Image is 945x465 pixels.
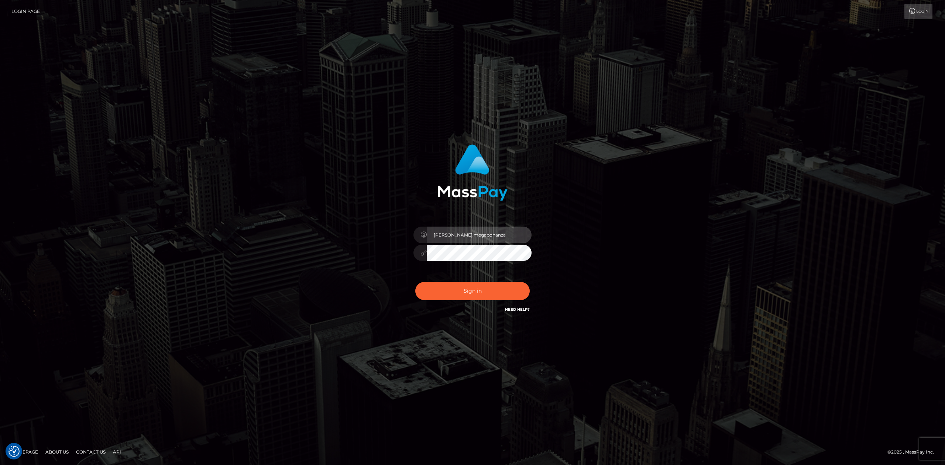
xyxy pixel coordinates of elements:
[8,446,41,458] a: Homepage
[8,446,20,457] img: Revisit consent button
[8,446,20,457] button: Consent Preferences
[11,4,40,19] a: Login Page
[42,446,72,458] a: About Us
[73,446,109,458] a: Contact Us
[427,227,532,243] input: Username...
[415,282,530,300] button: Sign in
[887,448,939,456] div: © 2025 , MassPay Inc.
[904,4,932,19] a: Login
[505,307,530,312] a: Need Help?
[110,446,124,458] a: API
[437,144,508,201] img: MassPay Login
